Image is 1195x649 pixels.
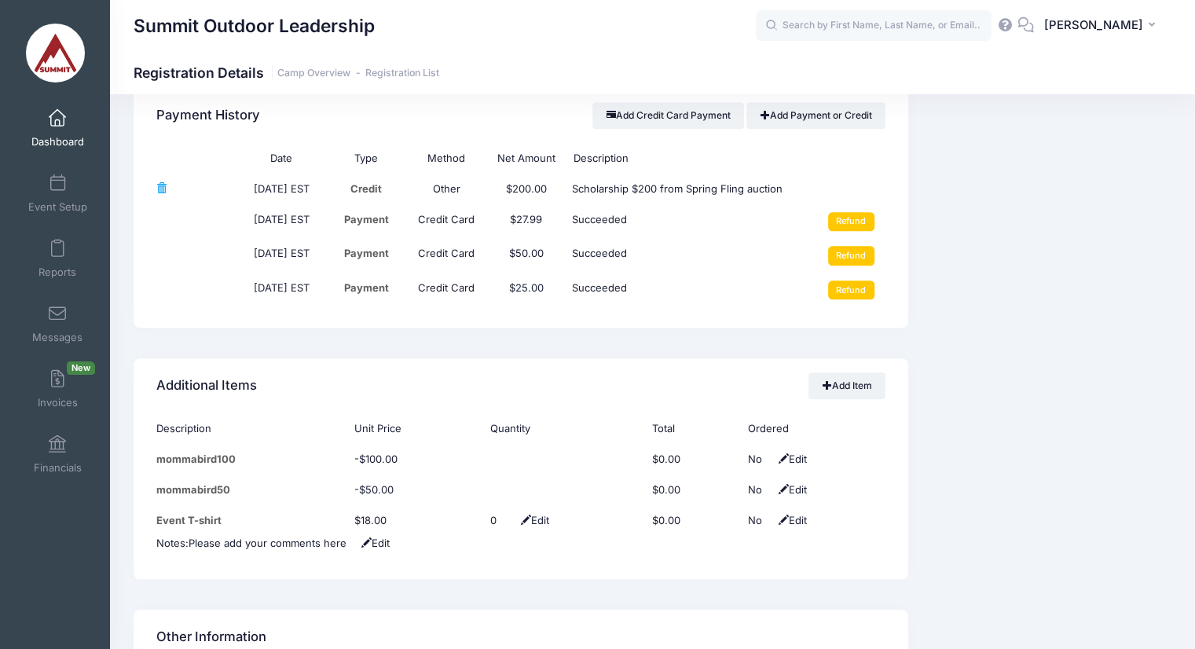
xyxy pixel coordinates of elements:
[38,396,78,409] span: Invoices
[486,239,566,273] td: $50.00
[645,413,740,444] th: Total
[645,475,740,505] td: $0.00
[517,514,549,526] span: Edit
[746,102,885,129] a: Add Payment or Credit
[20,296,95,351] a: Messages
[486,273,566,307] td: $25.00
[156,444,346,475] td: mommabird100
[156,363,257,408] h4: Additional Items
[20,166,95,221] a: Event Setup
[756,10,992,42] input: Search by First Name, Last Name, or Email...
[566,143,805,174] th: Description
[740,413,885,444] th: Ordered
[236,204,327,239] td: [DATE] EST
[134,64,439,81] h1: Registration Details
[67,361,95,375] span: New
[566,204,805,239] td: Succeeded
[346,475,482,505] td: -$50.00
[38,266,76,279] span: Reports
[156,475,346,505] td: mommabird50
[828,280,874,299] input: Refund
[406,204,486,239] td: Credit Card
[327,239,407,273] td: Payment
[20,101,95,156] a: Dashboard
[134,8,375,44] h1: Summit Outdoor Leadership
[20,361,95,416] a: InvoicesNew
[566,239,805,273] td: Succeeded
[189,536,346,552] div: Click Pencil to edit...
[828,246,874,265] input: Refund
[645,505,740,536] td: $0.00
[406,239,486,273] td: Credit Card
[327,204,407,239] td: Payment
[1044,16,1143,34] span: [PERSON_NAME]
[236,174,327,204] td: [DATE] EST
[406,174,486,204] td: Other
[28,200,87,214] span: Event Setup
[747,513,771,529] div: No
[406,273,486,307] td: Credit Card
[486,174,566,204] td: $200.00
[566,174,805,204] td: Scholarship $200 from Spring Fling auction
[34,461,82,475] span: Financials
[774,483,806,496] span: Edit
[828,212,874,231] input: Refund
[156,536,885,559] td: Notes:
[346,444,482,475] td: -$100.00
[20,427,95,482] a: Financials
[490,513,514,529] div: Click Pencil to edit...
[32,331,82,344] span: Messages
[747,452,771,467] div: No
[346,413,482,444] th: Unit Price
[774,514,806,526] span: Edit
[327,273,407,307] td: Payment
[236,143,327,174] th: Date
[277,68,350,79] a: Camp Overview
[26,24,85,82] img: Summit Outdoor Leadership
[406,143,486,174] th: Method
[645,444,740,475] td: $0.00
[566,273,805,307] td: Succeeded
[236,239,327,273] td: [DATE] EST
[350,537,390,549] span: Edit
[236,273,327,307] td: [DATE] EST
[20,231,95,286] a: Reports
[365,68,439,79] a: Registration List
[1034,8,1171,44] button: [PERSON_NAME]
[592,102,744,129] button: Add Credit Card Payment
[156,93,260,138] h4: Payment History
[327,174,407,204] td: Credit
[486,204,566,239] td: $27.99
[747,482,771,498] div: No
[31,135,84,148] span: Dashboard
[346,505,482,536] td: $18.00
[327,143,407,174] th: Type
[156,413,346,444] th: Description
[156,505,346,536] td: Event T-shirt
[774,453,806,465] span: Edit
[808,372,885,399] a: Add Item
[486,143,566,174] th: Net Amount
[482,413,644,444] th: Quantity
